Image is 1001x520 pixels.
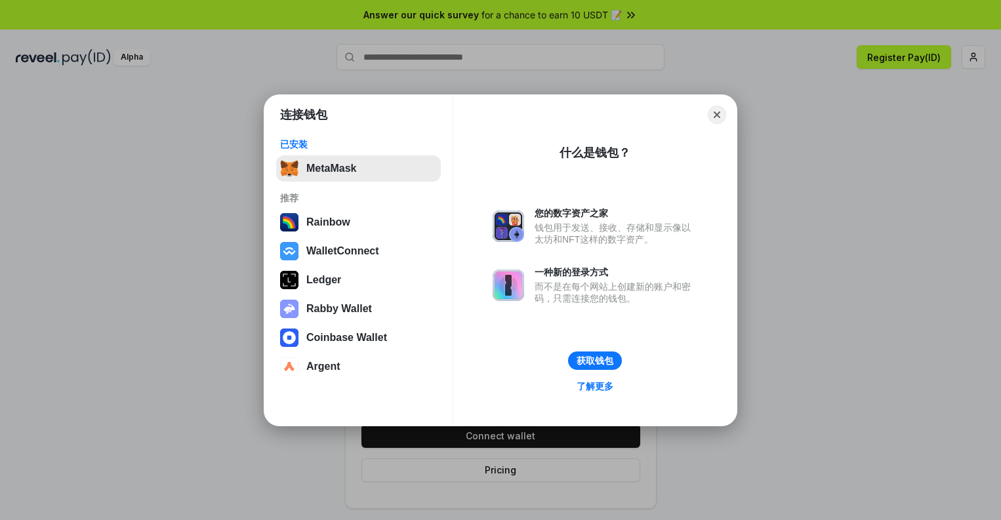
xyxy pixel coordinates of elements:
img: svg+xml,%3Csvg%20width%3D%2228%22%20height%3D%2228%22%20viewBox%3D%220%200%2028%2028%22%20fill%3D... [280,357,298,376]
button: Ledger [276,267,441,293]
div: 而不是在每个网站上创建新的账户和密码，只需连接您的钱包。 [535,281,697,304]
div: WalletConnect [306,245,379,257]
div: Coinbase Wallet [306,332,387,344]
img: svg+xml,%3Csvg%20width%3D%22120%22%20height%3D%22120%22%20viewBox%3D%220%200%20120%20120%22%20fil... [280,213,298,231]
div: 获取钱包 [577,355,613,367]
h1: 连接钱包 [280,107,327,123]
button: Rainbow [276,209,441,235]
div: MetaMask [306,163,356,174]
div: 了解更多 [577,380,613,392]
button: Rabby Wallet [276,296,441,322]
img: svg+xml,%3Csvg%20xmlns%3D%22http%3A%2F%2Fwww.w3.org%2F2000%2Fsvg%22%20fill%3D%22none%22%20viewBox... [280,300,298,318]
img: svg+xml,%3Csvg%20width%3D%2228%22%20height%3D%2228%22%20viewBox%3D%220%200%2028%2028%22%20fill%3D... [280,242,298,260]
img: svg+xml,%3Csvg%20xmlns%3D%22http%3A%2F%2Fwww.w3.org%2F2000%2Fsvg%22%20width%3D%2228%22%20height%3... [280,271,298,289]
img: svg+xml,%3Csvg%20fill%3D%22none%22%20height%3D%2233%22%20viewBox%3D%220%200%2035%2033%22%20width%... [280,159,298,178]
button: WalletConnect [276,238,441,264]
div: 您的数字资产之家 [535,207,697,219]
div: 已安装 [280,138,437,150]
img: svg+xml,%3Csvg%20xmlns%3D%22http%3A%2F%2Fwww.w3.org%2F2000%2Fsvg%22%20fill%3D%22none%22%20viewBox... [493,210,524,242]
button: 获取钱包 [568,351,622,370]
button: Coinbase Wallet [276,325,441,351]
div: 钱包用于发送、接收、存储和显示像以太坊和NFT这样的数字资产。 [535,222,697,245]
button: Argent [276,353,441,380]
div: 什么是钱包？ [560,145,630,161]
button: Close [708,106,726,124]
div: 推荐 [280,192,437,204]
div: Ledger [306,274,341,286]
img: svg+xml,%3Csvg%20width%3D%2228%22%20height%3D%2228%22%20viewBox%3D%220%200%2028%2028%22%20fill%3D... [280,329,298,347]
button: MetaMask [276,155,441,182]
img: svg+xml,%3Csvg%20xmlns%3D%22http%3A%2F%2Fwww.w3.org%2F2000%2Fsvg%22%20fill%3D%22none%22%20viewBox... [493,270,524,301]
div: Argent [306,361,340,372]
div: 一种新的登录方式 [535,266,697,278]
a: 了解更多 [569,378,621,395]
div: Rainbow [306,216,350,228]
div: Rabby Wallet [306,303,372,315]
